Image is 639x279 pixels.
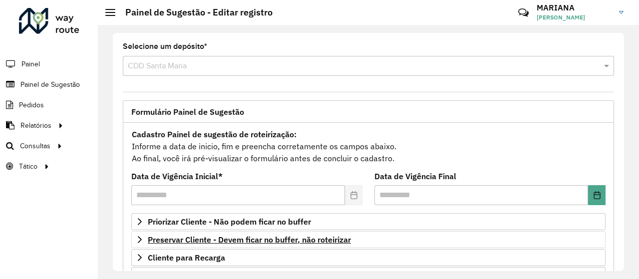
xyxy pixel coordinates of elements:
[374,170,456,182] label: Data de Vigência Final
[131,213,606,230] a: Priorizar Cliente - Não podem ficar no buffer
[20,79,80,90] span: Painel de Sugestão
[132,129,297,139] strong: Cadastro Painel de sugestão de roteirização:
[131,231,606,248] a: Preservar Cliente - Devem ficar no buffer, não roteirizar
[513,2,534,23] a: Contato Rápido
[148,254,225,262] span: Cliente para Recarga
[20,141,50,151] span: Consultas
[588,185,606,205] button: Choose Date
[148,236,351,244] span: Preservar Cliente - Devem ficar no buffer, não roteirizar
[131,128,606,165] div: Informe a data de inicio, fim e preencha corretamente os campos abaixo. Ao final, você irá pré-vi...
[131,108,244,116] span: Formulário Painel de Sugestão
[537,3,612,12] h3: MARIANA
[21,59,40,69] span: Painel
[20,120,51,131] span: Relatórios
[131,249,606,266] a: Cliente para Recarga
[537,13,612,22] span: [PERSON_NAME]
[115,7,273,18] h2: Painel de Sugestão - Editar registro
[123,40,207,52] label: Selecione um depósito
[148,218,311,226] span: Priorizar Cliente - Não podem ficar no buffer
[19,100,44,110] span: Pedidos
[19,161,37,172] span: Tático
[131,170,223,182] label: Data de Vigência Inicial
